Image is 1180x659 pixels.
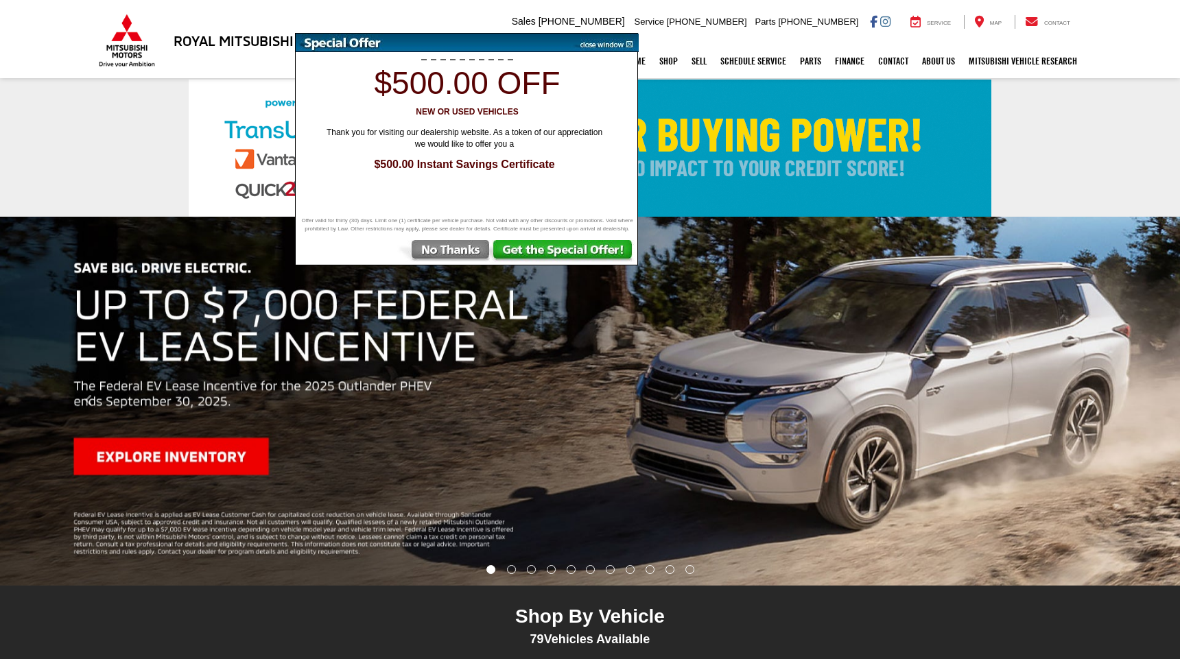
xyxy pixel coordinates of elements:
[755,16,775,27] span: Parts
[1044,20,1070,26] span: Contact
[492,240,637,265] img: Get the Special Offer
[915,44,962,78] a: About Us
[96,14,158,67] img: Mitsubishi
[713,44,793,78] a: Schedule Service: Opens in a new tab
[547,565,556,574] li: Go to slide number 4.
[507,565,516,574] li: Go to slide number 2.
[667,16,747,27] span: [PHONE_NUMBER]
[567,565,576,574] li: Go to slide number 5.
[296,34,570,52] img: Special Offer
[486,565,495,574] li: Go to slide number 1.
[352,632,828,647] div: Vehicles Available
[397,240,492,265] img: No Thanks, Continue to Website
[527,565,536,574] li: Go to slide number 3.
[778,16,858,27] span: [PHONE_NUMBER]
[635,16,664,27] span: Service
[870,16,877,27] a: Facebook: Click to visit our Facebook page
[606,565,615,574] li: Go to slide number 7.
[685,565,694,574] li: Go to slide number 11.
[512,16,536,27] span: Sales
[990,20,1002,26] span: Map
[900,15,961,29] a: Service
[793,44,828,78] a: Parts: Opens in a new tab
[299,217,635,233] span: Offer valid for thirty (30) days. Limit one (1) certificate per vehicle purchase. Not valid with ...
[964,15,1012,29] a: Map
[189,80,991,217] img: Check Your Buying Power
[828,44,871,78] a: Finance
[303,108,631,117] h3: New or Used Vehicles
[880,16,890,27] a: Instagram: Click to visit our Instagram page
[1015,15,1081,29] a: Contact
[303,66,631,101] h1: $500.00 off
[539,16,625,27] span: [PHONE_NUMBER]
[626,565,635,574] li: Go to slide number 8.
[685,44,713,78] a: Sell
[530,632,544,646] span: 79
[317,127,612,150] span: Thank you for visiting our dealership website. As a token of our appreciation we would like to of...
[927,20,951,26] span: Service
[962,44,1084,78] a: Mitsubishi Vehicle Research
[587,565,595,574] li: Go to slide number 6.
[871,44,915,78] a: Contact
[652,44,685,78] a: Shop
[569,34,639,52] img: close window
[1003,244,1180,558] button: Click to view next picture.
[665,565,674,574] li: Go to slide number 10.
[174,33,294,48] h3: Royal Mitsubishi
[352,605,828,632] div: Shop By Vehicle
[310,157,619,173] span: $500.00 Instant Savings Certificate
[646,565,654,574] li: Go to slide number 9.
